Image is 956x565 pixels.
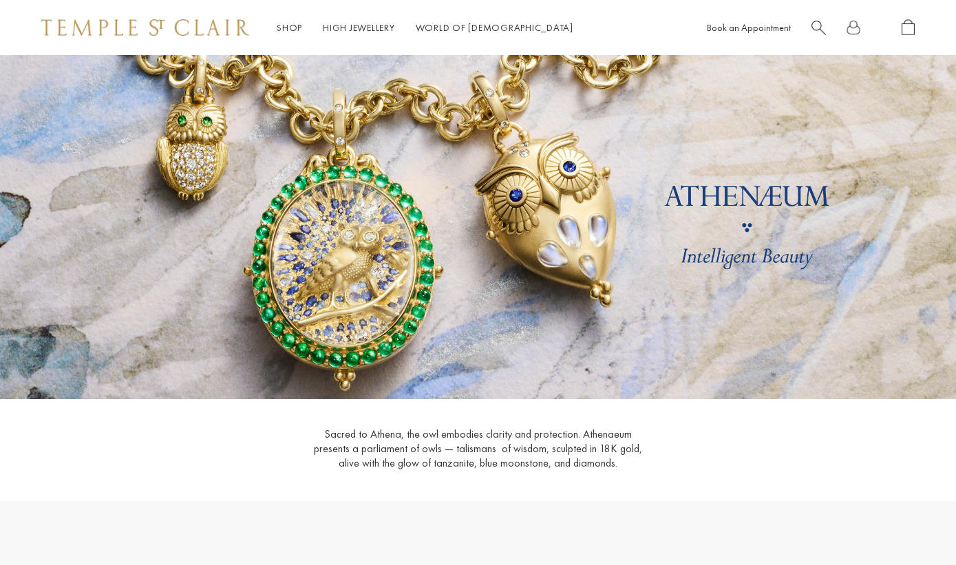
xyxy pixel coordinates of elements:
[707,21,791,34] a: Book an Appointment
[277,21,302,34] a: ShopShop
[811,19,826,36] a: Search
[277,19,573,36] nav: Main navigation
[306,427,650,470] p: Sacred to Athena, the owl embodies clarity and protection. Athenaeum presents a parliament of owl...
[416,21,573,34] a: World of [DEMOGRAPHIC_DATA]World of [DEMOGRAPHIC_DATA]
[323,21,395,34] a: High JewelleryHigh Jewellery
[902,19,915,36] a: Open Shopping Bag
[41,19,249,36] img: Temple St. Clair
